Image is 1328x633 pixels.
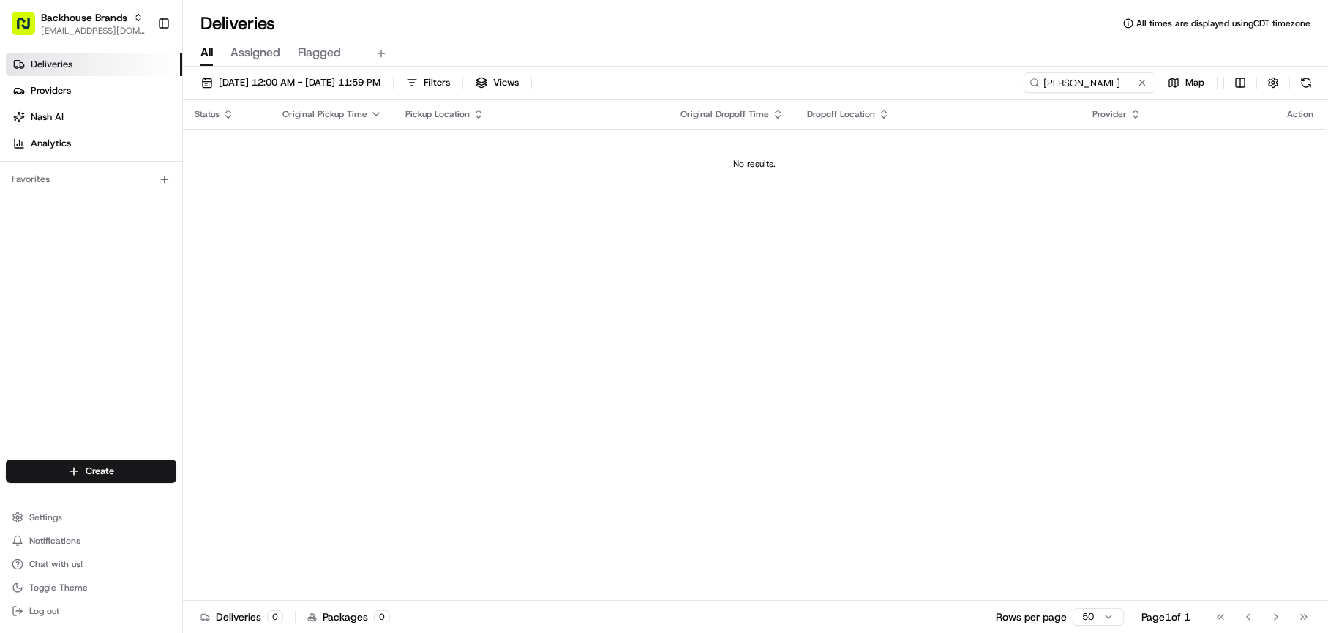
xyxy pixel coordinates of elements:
[9,322,118,348] a: 📗Knowledge Base
[29,605,59,617] span: Log out
[45,228,102,239] span: FDD Support
[307,610,390,624] div: Packages
[6,554,176,574] button: Chat with us!
[399,72,457,93] button: Filters
[6,79,182,102] a: Providers
[374,610,390,623] div: 0
[249,145,266,162] button: Start new chat
[66,141,240,155] div: Start new chat
[15,214,38,237] img: FDD Support
[6,531,176,551] button: Notifications
[31,137,71,150] span: Analytics
[227,188,266,206] button: See all
[200,44,213,61] span: All
[298,44,341,61] span: Flagged
[41,10,127,25] button: Backhouse Brands
[15,191,98,203] div: Past conversations
[15,59,266,83] p: Welcome 👋
[105,228,110,239] span: •
[31,111,64,124] span: Nash AI
[29,582,88,593] span: Toggle Theme
[6,53,182,76] a: Deliveries
[405,108,470,120] span: Pickup Location
[1161,72,1211,93] button: Map
[29,328,112,342] span: Knowledge Base
[1185,76,1204,89] span: Map
[121,267,127,279] span: •
[424,76,450,89] span: Filters
[195,72,387,93] button: [DATE] 12:00 AM - [DATE] 11:59 PM
[1296,72,1316,93] button: Refresh
[31,84,71,97] span: Providers
[31,141,57,167] img: 9188753566659_6852d8bf1fb38e338040_72.png
[118,322,241,348] a: 💻API Documentation
[267,610,283,623] div: 0
[15,329,26,341] div: 📗
[680,108,769,120] span: Original Dropoff Time
[15,141,41,167] img: 1736555255976-a54dd68f-1ca7-489b-9aae-adbdc363a1c4
[124,329,135,341] div: 💻
[6,6,151,41] button: Backhouse Brands[EMAIL_ADDRESS][DOMAIN_NAME]
[41,25,146,37] button: [EMAIL_ADDRESS][DOMAIN_NAME]
[1141,610,1190,624] div: Page 1 of 1
[6,507,176,528] button: Settings
[29,535,80,547] span: Notifications
[1092,108,1127,120] span: Provider
[1136,18,1310,29] span: All times are displayed using CDT timezone
[200,610,283,624] div: Deliveries
[130,267,160,279] span: [DATE]
[6,105,182,129] a: Nash AI
[807,108,875,120] span: Dropoff Location
[469,72,525,93] button: Views
[1287,108,1313,120] div: Action
[146,364,177,375] span: Pylon
[86,465,114,478] span: Create
[195,108,220,120] span: Status
[6,601,176,621] button: Log out
[45,267,119,279] span: [PERSON_NAME]
[282,108,367,120] span: Original Pickup Time
[200,12,275,35] h1: Deliveries
[230,44,280,61] span: Assigned
[29,268,41,280] img: 1736555255976-a54dd68f-1ca7-489b-9aae-adbdc363a1c4
[6,460,176,483] button: Create
[996,610,1067,624] p: Rows per page
[6,168,176,191] div: Favorites
[66,155,201,167] div: We're available if you need us!
[189,158,1319,170] div: No results.
[29,512,62,523] span: Settings
[29,558,83,570] span: Chat with us!
[31,58,72,71] span: Deliveries
[113,228,143,239] span: [DATE]
[219,76,380,89] span: [DATE] 12:00 AM - [DATE] 11:59 PM
[6,132,182,155] a: Analytics
[15,253,38,277] img: Asif Zaman Khan
[15,15,44,45] img: Nash
[493,76,519,89] span: Views
[6,577,176,598] button: Toggle Theme
[103,363,177,375] a: Powered byPylon
[38,95,241,111] input: Clear
[138,328,235,342] span: API Documentation
[1024,72,1155,93] input: Type to search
